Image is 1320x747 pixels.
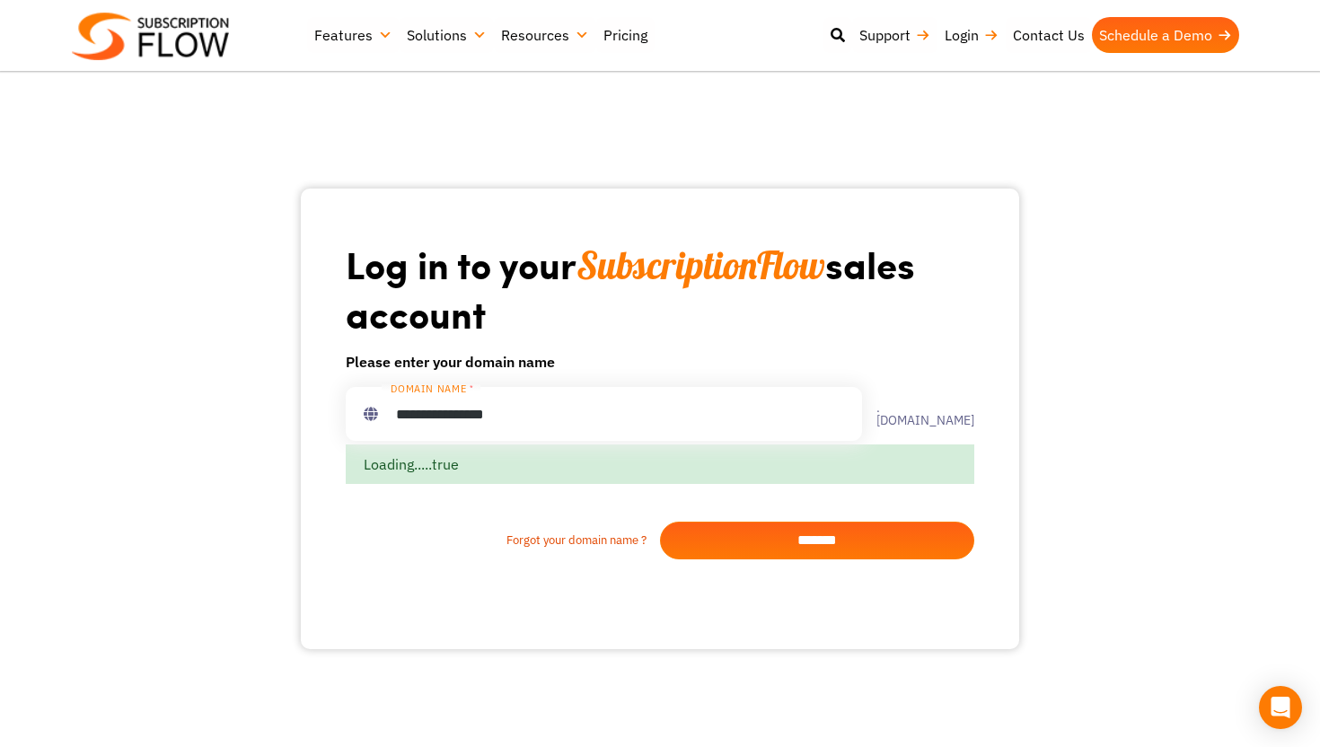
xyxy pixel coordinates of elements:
a: Resources [494,17,596,53]
div: Loading.....true [346,444,974,484]
a: Schedule a Demo [1092,17,1239,53]
img: Subscriptionflow [72,13,229,60]
a: Features [307,17,400,53]
a: Solutions [400,17,494,53]
a: Login [937,17,1006,53]
a: Support [852,17,937,53]
h1: Log in to your sales account [346,241,974,337]
div: Open Intercom Messenger [1259,686,1302,729]
a: Forgot your domain name ? [346,532,660,549]
a: Pricing [596,17,655,53]
a: Contact Us [1006,17,1092,53]
label: .[DOMAIN_NAME] [862,401,974,426]
h6: Please enter your domain name [346,351,974,373]
span: SubscriptionFlow [576,242,825,289]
